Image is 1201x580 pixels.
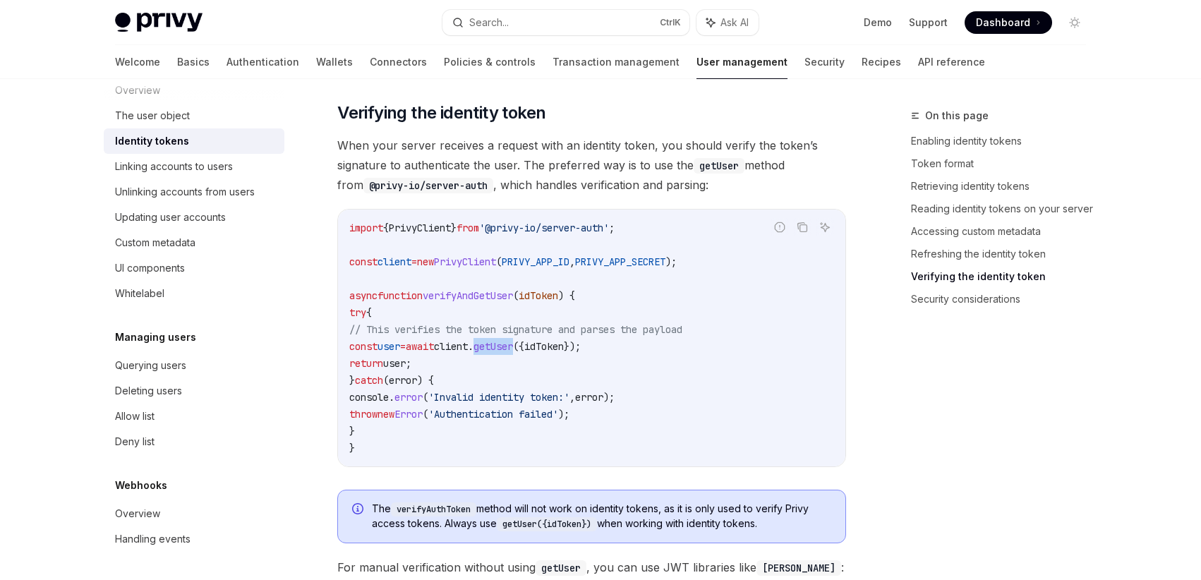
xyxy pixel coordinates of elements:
span: client [434,340,468,353]
span: error [575,391,603,404]
span: = [411,255,417,268]
span: . [389,391,394,404]
div: Updating user accounts [115,209,226,226]
div: Deleting users [115,382,182,399]
span: user [378,340,400,353]
span: Dashboard [976,16,1030,30]
div: The user object [115,107,190,124]
span: PrivyClient [389,222,451,234]
a: Overview [104,501,284,526]
div: Identity tokens [115,133,189,150]
span: await [406,340,434,353]
span: const [349,255,378,268]
div: Whitelabel [115,285,164,302]
h5: Managing users [115,329,196,346]
a: Transaction management [553,45,680,79]
a: Authentication [227,45,299,79]
a: Unlinking accounts from users [104,179,284,205]
span: getUser [473,340,513,353]
span: error [389,374,417,387]
span: The method will not work on identity tokens, as it is only used to verify Privy access tokens. Al... [372,502,831,531]
a: Recipes [862,45,901,79]
span: Ask AI [720,16,749,30]
span: ); [665,255,677,268]
span: ( [513,289,519,302]
a: Reading identity tokens on your server [911,198,1097,220]
span: const [349,340,378,353]
a: API reference [918,45,985,79]
a: Refreshing the identity token [911,243,1097,265]
span: async [349,289,378,302]
span: } [349,374,355,387]
span: , [569,391,575,404]
span: } [349,442,355,454]
a: Querying users [104,353,284,378]
a: Updating user accounts [104,205,284,230]
div: Custom metadata [115,234,195,251]
a: Wallets [316,45,353,79]
span: Error [394,408,423,421]
span: }); [564,340,581,353]
span: ( [423,408,428,421]
span: import [349,222,383,234]
img: light logo [115,13,203,32]
span: function [378,289,423,302]
a: Accessing custom metadata [911,220,1097,243]
span: new [417,255,434,268]
button: Ask AI [816,218,834,236]
span: idToken [524,340,564,353]
a: User management [696,45,787,79]
span: verifyAndGetUser [423,289,513,302]
span: Ctrl K [660,17,681,28]
span: ; [609,222,615,234]
div: Handling events [115,531,191,548]
a: Allow list [104,404,284,429]
span: 'Invalid identity token:' [428,391,569,404]
span: PRIVY_APP_ID [502,255,569,268]
button: Report incorrect code [771,218,789,236]
a: Basics [177,45,210,79]
span: , [569,255,575,268]
a: Connectors [370,45,427,79]
a: Welcome [115,45,160,79]
span: from [457,222,479,234]
span: For manual verification without using , you can use JWT libraries like : [337,557,846,577]
button: Copy the contents from the code block [793,218,811,236]
code: verifyAuthToken [391,502,476,516]
span: On this page [925,107,989,124]
span: Verifying the identity token [337,102,545,124]
span: } [451,222,457,234]
span: } [349,425,355,437]
span: client [378,255,411,268]
span: ); [558,408,569,421]
span: ( [383,374,389,387]
a: Identity tokens [104,128,284,154]
a: Retrieving identity tokens [911,175,1097,198]
a: Handling events [104,526,284,552]
svg: Info [352,503,366,517]
span: { [383,222,389,234]
span: throw [349,408,378,421]
span: return [349,357,383,370]
a: Security [804,45,845,79]
code: getUser [536,560,586,576]
span: ({ [513,340,524,353]
span: '@privy-io/server-auth' [479,222,609,234]
a: Token format [911,152,1097,175]
span: new [378,408,394,421]
span: try [349,306,366,319]
div: Allow list [115,408,155,425]
a: Verifying the identity token [911,265,1097,288]
div: Linking accounts to users [115,158,233,175]
div: Search... [469,14,509,31]
a: Support [909,16,948,30]
span: // This verifies the token signature and parses the payload [349,323,682,336]
span: = [400,340,406,353]
code: getUser({idToken}) [497,517,597,531]
code: @privy-io/server-auth [363,178,493,193]
span: ); [603,391,615,404]
div: Deny list [115,433,155,450]
a: The user object [104,103,284,128]
a: Dashboard [965,11,1052,34]
div: Querying users [115,357,186,374]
